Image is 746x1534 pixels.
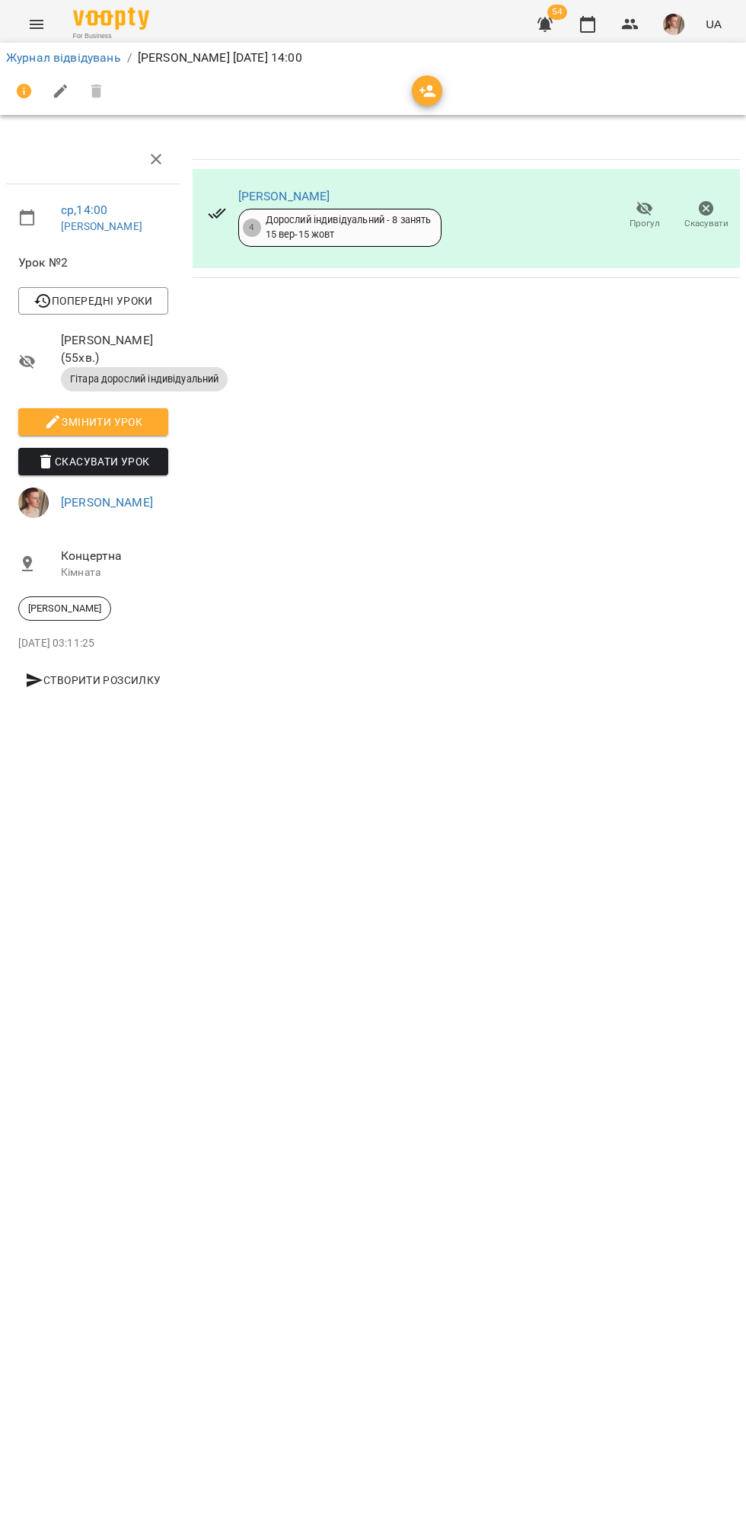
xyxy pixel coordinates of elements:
span: UA [706,16,722,32]
span: For Business [73,31,149,41]
a: [PERSON_NAME] [61,220,142,232]
img: 17edbb4851ce2a096896b4682940a88a.jfif [663,14,684,35]
span: Концертна [61,547,168,565]
img: Voopty Logo [73,8,149,30]
span: Прогул [630,217,660,230]
button: Попередні уроки [18,287,168,315]
span: Скасувати Урок [30,452,156,471]
a: [PERSON_NAME] [61,495,153,510]
nav: breadcrumb [6,49,740,67]
button: Menu [18,6,55,43]
span: Гітара дорослий індивідуальний [61,372,228,386]
button: Скасувати Урок [18,448,168,475]
button: UA [700,10,728,38]
span: [PERSON_NAME] [19,602,110,615]
span: Скасувати [684,217,728,230]
p: [DATE] 03:11:25 [18,636,168,651]
span: 54 [547,5,567,20]
a: ср , 14:00 [61,203,107,217]
img: 17edbb4851ce2a096896b4682940a88a.jfif [18,487,49,518]
span: Змінити урок [30,413,156,431]
p: Кімната [61,565,168,580]
li: / [127,49,132,67]
button: Скасувати [675,194,737,237]
span: Попередні уроки [30,292,156,310]
button: Створити розсилку [18,666,168,694]
a: Журнал відвідувань [6,50,121,65]
span: Створити розсилку [24,671,162,689]
p: [PERSON_NAME] [DATE] 14:00 [138,49,302,67]
div: [PERSON_NAME] [18,596,111,621]
button: Змінити урок [18,408,168,436]
button: Прогул [614,194,675,237]
div: Дорослий індивідуальний - 8 занять 15 вер - 15 жовт [266,213,432,241]
div: 4 [243,219,261,237]
span: Урок №2 [18,254,168,272]
a: [PERSON_NAME] [238,189,330,203]
span: [PERSON_NAME] ( 55 хв. ) [61,331,168,367]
